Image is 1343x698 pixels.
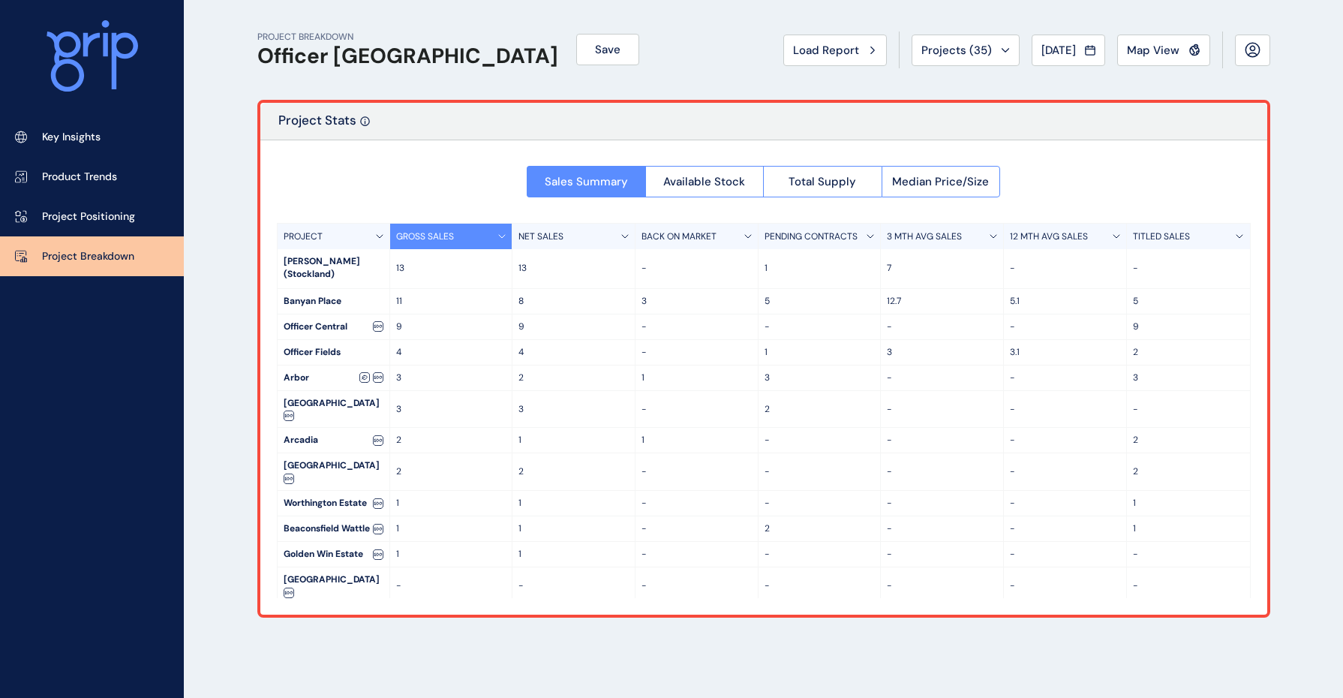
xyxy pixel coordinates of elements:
[518,262,629,275] p: 13
[887,262,997,275] p: 7
[1133,372,1244,384] p: 3
[641,465,752,478] p: -
[278,366,389,390] div: Arbor
[396,295,506,308] p: 11
[396,522,506,535] p: 1
[1010,372,1120,384] p: -
[278,428,389,453] div: Arcadia
[518,522,629,535] p: 1
[576,34,639,65] button: Save
[887,346,997,359] p: 3
[1010,579,1120,592] p: -
[1133,320,1244,333] p: 9
[1010,320,1120,333] p: -
[518,346,629,359] p: 4
[765,295,875,308] p: 5
[765,497,875,510] p: -
[278,289,389,314] div: Banyan Place
[887,548,997,561] p: -
[641,262,752,275] p: -
[1010,522,1120,535] p: -
[278,567,389,604] div: [GEOGRAPHIC_DATA]
[887,434,997,447] p: -
[1010,230,1088,243] p: 12 MTH AVG SALES
[1010,434,1120,447] p: -
[887,372,997,384] p: -
[396,320,506,333] p: 9
[518,230,563,243] p: NET SALES
[278,249,389,288] div: [PERSON_NAME] (Stockland)
[1133,497,1244,510] p: 1
[278,314,389,339] div: Officer Central
[765,548,875,561] p: -
[1010,403,1120,416] p: -
[1133,230,1190,243] p: TITLED SALES
[1117,35,1210,66] button: Map View
[278,516,389,541] div: Beaconsfield Wattle
[396,548,506,561] p: 1
[641,579,752,592] p: -
[1133,548,1244,561] p: -
[278,112,356,140] p: Project Stats
[396,465,506,478] p: 2
[1010,497,1120,510] p: -
[1041,43,1076,58] span: [DATE]
[765,346,875,359] p: 1
[396,230,454,243] p: GROSS SALES
[765,372,875,384] p: 3
[765,262,875,275] p: 1
[641,403,752,416] p: -
[518,465,629,478] p: 2
[912,35,1020,66] button: Projects (35)
[641,372,752,384] p: 1
[882,166,1001,197] button: Median Price/Size
[284,230,323,243] p: PROJECT
[1133,346,1244,359] p: 2
[1010,346,1120,359] p: 3.1
[518,497,629,510] p: 1
[545,174,628,189] span: Sales Summary
[765,579,875,592] p: -
[396,579,506,592] p: -
[1133,522,1244,535] p: 1
[518,403,629,416] p: 3
[887,403,997,416] p: -
[645,166,764,197] button: Available Stock
[641,497,752,510] p: -
[887,230,962,243] p: 3 MTH AVG SALES
[1133,465,1244,478] p: 2
[278,453,389,490] div: [GEOGRAPHIC_DATA]
[396,403,506,416] p: 3
[518,434,629,447] p: 1
[641,230,717,243] p: BACK ON MARKET
[396,346,506,359] p: 4
[1133,579,1244,592] p: -
[1032,35,1105,66] button: [DATE]
[887,522,997,535] p: -
[1133,262,1244,275] p: -
[396,434,506,447] p: 2
[1010,295,1120,308] p: 5.1
[887,579,997,592] p: -
[641,320,752,333] p: -
[641,522,752,535] p: -
[892,174,989,189] span: Median Price/Size
[595,42,620,57] span: Save
[396,497,506,510] p: 1
[641,295,752,308] p: 3
[789,174,856,189] span: Total Supply
[921,43,992,58] span: Projects ( 35 )
[396,372,506,384] p: 3
[887,497,997,510] p: -
[518,579,629,592] p: -
[765,230,858,243] p: PENDING CONTRACTS
[518,295,629,308] p: 8
[641,434,752,447] p: 1
[518,372,629,384] p: 2
[1010,262,1120,275] p: -
[518,548,629,561] p: 1
[42,170,117,185] p: Product Trends
[518,320,629,333] p: 9
[763,166,882,197] button: Total Supply
[887,320,997,333] p: -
